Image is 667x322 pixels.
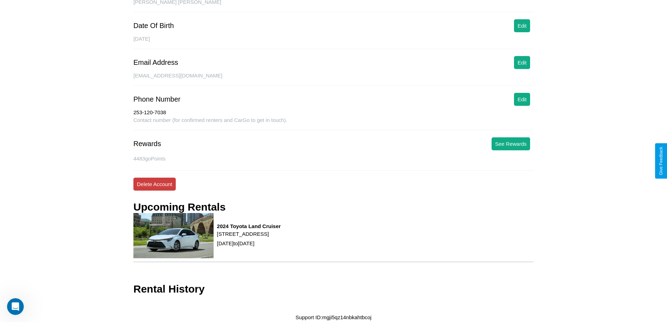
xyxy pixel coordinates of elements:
[514,93,530,106] button: Edit
[133,283,204,295] h3: Rental History
[514,19,530,32] button: Edit
[133,36,534,49] div: [DATE]
[659,147,663,175] div: Give Feedback
[514,56,530,69] button: Edit
[133,95,181,103] div: Phone Number
[217,229,281,239] p: [STREET_ADDRESS]
[217,223,281,229] h3: 2024 Toyota Land Cruiser
[133,73,534,86] div: [EMAIL_ADDRESS][DOMAIN_NAME]
[7,298,24,315] iframe: Intercom live chat
[133,117,534,130] div: Contact number (for confirmed renters and CarGo to get in touch).
[133,154,534,163] p: 4483 goPoints
[133,22,174,30] div: Date Of Birth
[133,109,534,117] div: 253-120-7038
[217,239,281,248] p: [DATE] to [DATE]
[296,313,371,322] p: Support ID: mgji5qz14nbkahtbcoj
[133,201,225,213] h3: Upcoming Rentals
[133,59,178,67] div: Email Address
[492,137,530,150] button: See Rewards
[133,178,176,191] button: Delete Account
[133,213,214,258] img: rental
[133,140,161,148] div: Rewards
